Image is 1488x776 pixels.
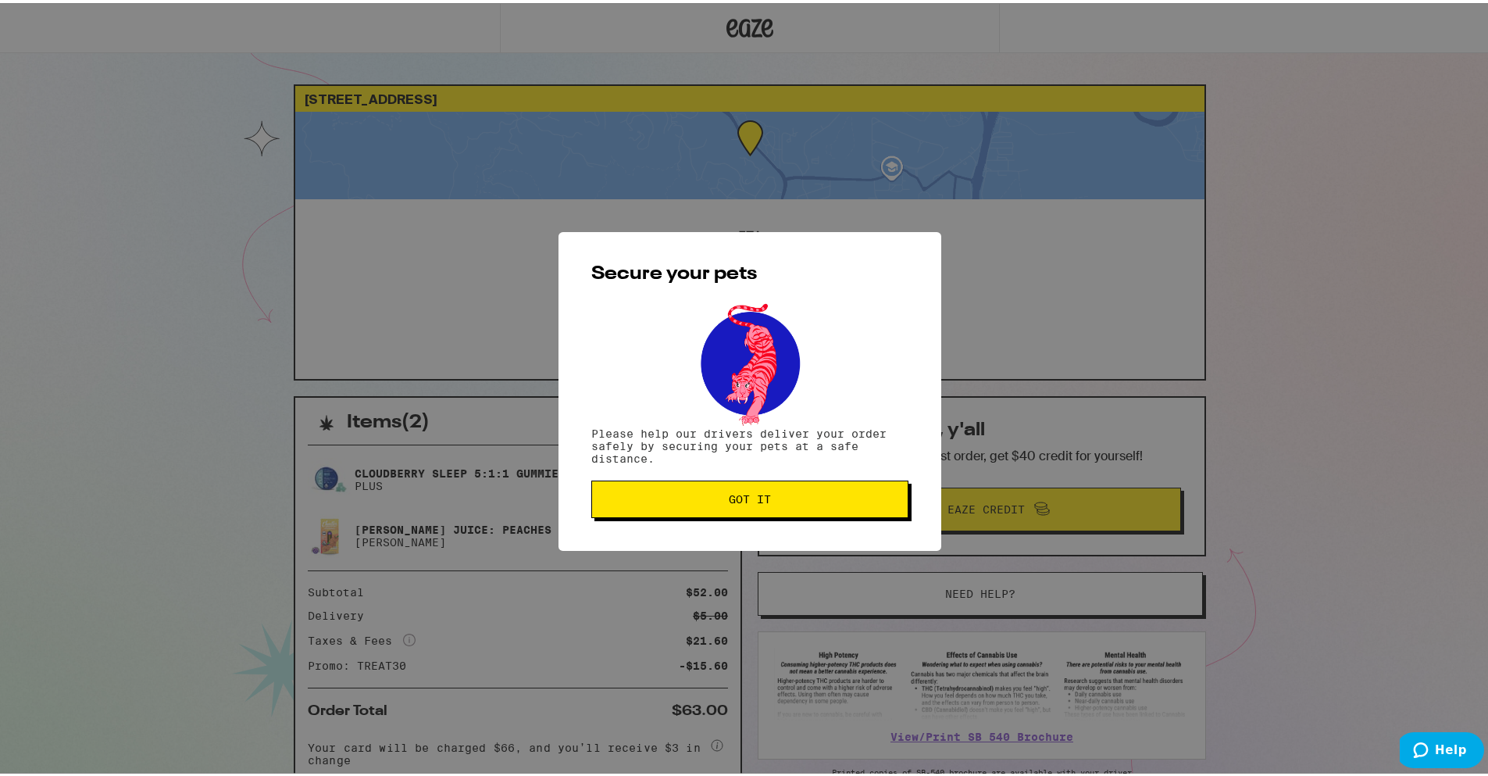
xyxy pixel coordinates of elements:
[591,477,908,515] button: Got it
[591,262,908,281] h2: Secure your pets
[591,424,908,462] p: Please help our drivers deliver your order safely by securing your pets at a safe distance.
[729,491,771,502] span: Got it
[686,296,814,424] img: pets
[1400,729,1484,768] iframe: Opens a widget where you can find more information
